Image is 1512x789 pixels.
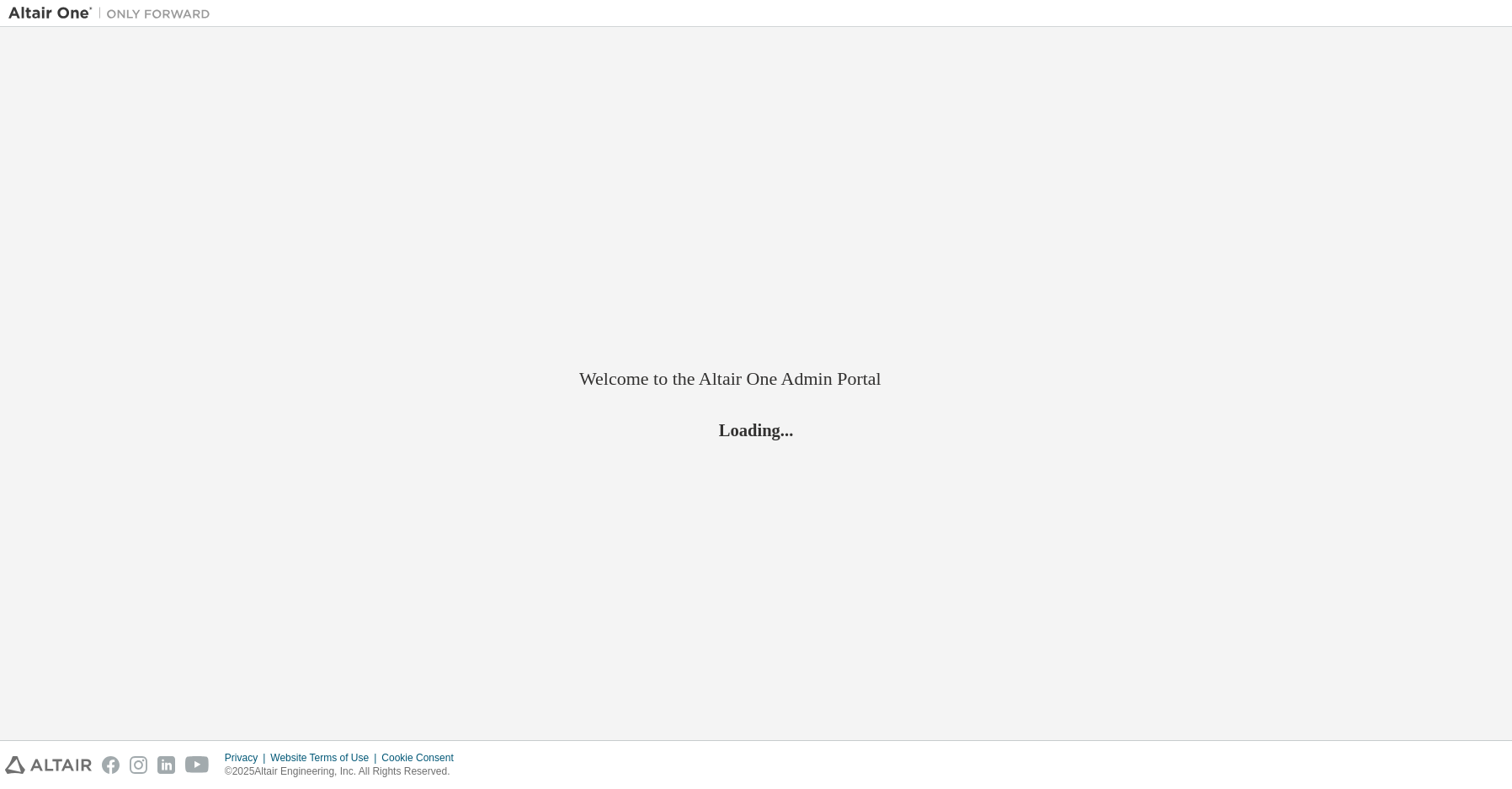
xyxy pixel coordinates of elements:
div: Cookie Consent [381,751,463,765]
img: instagram.svg [130,756,147,774]
div: Privacy [225,751,270,765]
img: linkedin.svg [157,756,175,774]
div: Website Terms of Use [270,751,381,765]
p: © 2025 Altair Engineering, Inc. All Rights Reserved. [225,765,464,779]
img: youtube.svg [185,756,210,774]
h2: Loading... [579,418,933,440]
h2: Welcome to the Altair One Admin Portal [579,367,933,391]
img: facebook.svg [102,756,120,774]
img: altair_logo.svg [5,756,92,774]
img: Altair One [8,5,219,22]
